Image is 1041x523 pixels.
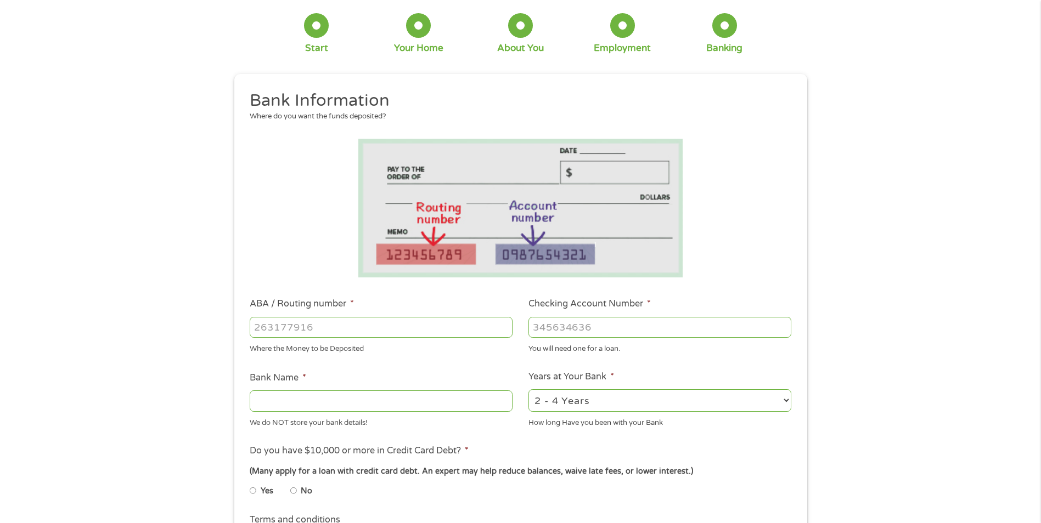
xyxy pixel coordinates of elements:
[394,42,443,54] div: Your Home
[497,42,544,54] div: About You
[250,465,791,477] div: (Many apply for a loan with credit card debt. An expert may help reduce balances, waive late fees...
[261,485,273,497] label: Yes
[301,485,312,497] label: No
[594,42,651,54] div: Employment
[528,298,651,310] label: Checking Account Number
[250,90,783,112] h2: Bank Information
[528,413,791,428] div: How long Have you been with your Bank
[250,340,513,355] div: Where the Money to be Deposited
[305,42,328,54] div: Start
[250,372,306,384] label: Bank Name
[358,139,683,277] img: Routing number location
[528,340,791,355] div: You will need one for a loan.
[250,413,513,428] div: We do NOT store your bank details!
[250,445,469,457] label: Do you have $10,000 or more in Credit Card Debt?
[706,42,742,54] div: Banking
[250,298,354,310] label: ABA / Routing number
[250,111,783,122] div: Where do you want the funds deposited?
[528,317,791,338] input: 345634636
[528,371,614,383] label: Years at Your Bank
[250,317,513,338] input: 263177916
